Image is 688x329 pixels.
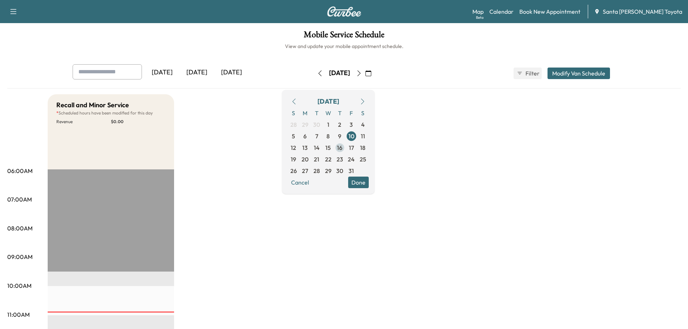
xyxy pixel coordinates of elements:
[314,143,320,152] span: 14
[548,68,610,79] button: Modify Van Schedule
[350,120,353,129] span: 3
[326,132,330,140] span: 8
[290,120,297,129] span: 28
[519,7,580,16] a: Book New Appointment
[288,177,312,188] button: Cancel
[302,143,308,152] span: 13
[361,132,365,140] span: 11
[313,120,320,129] span: 30
[7,310,30,319] p: 11:00AM
[334,107,346,119] span: T
[338,132,341,140] span: 9
[346,107,357,119] span: F
[311,107,323,119] span: T
[357,107,369,119] span: S
[7,281,31,290] p: 10:00AM
[288,107,299,119] span: S
[7,43,681,50] h6: View and update your mobile appointment schedule.
[360,143,365,152] span: 18
[302,120,308,129] span: 29
[56,100,129,110] h5: Recall and Minor Service
[315,132,318,140] span: 7
[337,143,342,152] span: 16
[56,110,165,116] p: Scheduled hours have been modified for this day
[7,252,33,261] p: 09:00AM
[327,7,362,17] img: Curbee Logo
[314,155,319,164] span: 21
[325,166,332,175] span: 29
[291,155,296,164] span: 19
[472,7,484,16] a: MapBeta
[303,132,307,140] span: 6
[323,107,334,119] span: W
[56,119,111,125] p: Revenue
[290,166,297,175] span: 26
[349,166,354,175] span: 31
[489,7,514,16] a: Calendar
[348,155,355,164] span: 24
[349,132,354,140] span: 10
[299,107,311,119] span: M
[360,155,366,164] span: 25
[514,68,542,79] button: Filter
[7,195,32,204] p: 07:00AM
[349,143,354,152] span: 17
[325,155,332,164] span: 22
[111,119,165,125] p: $ 0.00
[317,96,339,107] div: [DATE]
[361,120,365,129] span: 4
[336,166,343,175] span: 30
[327,120,329,129] span: 1
[145,64,179,81] div: [DATE]
[7,224,33,233] p: 08:00AM
[603,7,682,16] span: Santa [PERSON_NAME] Toyota
[325,143,331,152] span: 15
[292,132,295,140] span: 5
[525,69,538,78] span: Filter
[179,64,214,81] div: [DATE]
[302,166,308,175] span: 27
[302,155,308,164] span: 20
[338,120,341,129] span: 2
[329,69,350,78] div: [DATE]
[7,30,681,43] h1: Mobile Service Schedule
[348,177,369,188] button: Done
[291,143,296,152] span: 12
[476,15,484,20] div: Beta
[214,64,249,81] div: [DATE]
[7,166,33,175] p: 06:00AM
[337,155,343,164] span: 23
[313,166,320,175] span: 28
